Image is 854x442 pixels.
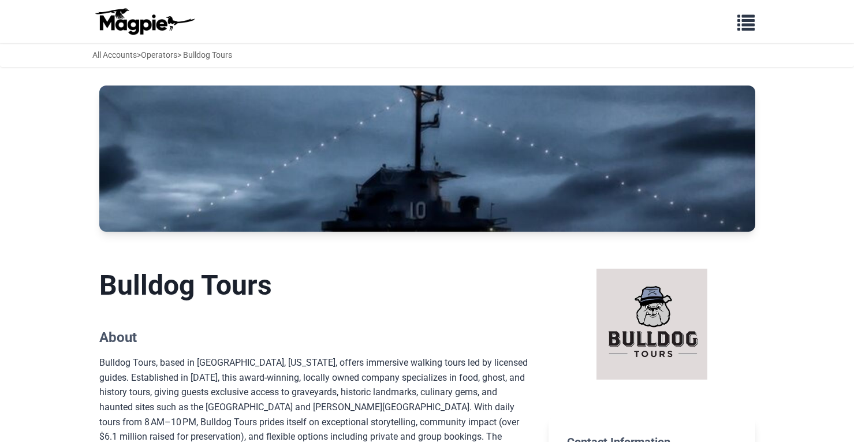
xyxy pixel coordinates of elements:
[141,50,177,60] a: Operators
[92,49,232,61] div: > > Bulldog Tours
[92,8,196,35] img: logo-ab69f6fb50320c5b225c76a69d11143b.png
[92,50,137,60] a: All Accounts
[99,329,531,346] h2: About
[99,86,755,231] img: Bulldog Tours
[99,269,531,302] h1: Bulldog Tours
[596,269,707,380] img: Bulldog Tours logo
